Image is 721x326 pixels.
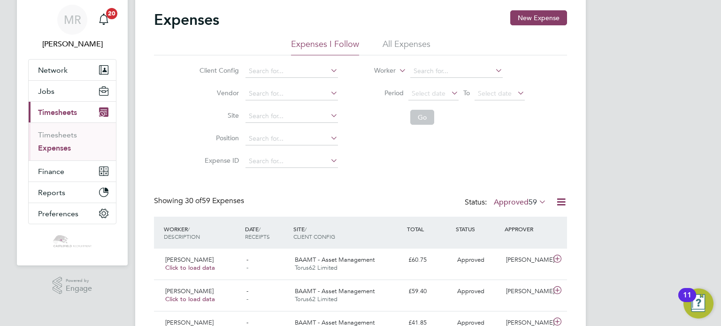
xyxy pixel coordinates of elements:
span: Powered by [66,277,92,285]
div: Showing [154,196,246,206]
div: WORKER [161,220,243,245]
button: Reports [29,182,116,203]
span: Approved [457,287,484,295]
div: Timesheets [29,122,116,160]
span: Select date [412,89,445,98]
div: STATUS [453,220,502,237]
span: - [246,256,248,264]
span: BAAMT - Asset Management [295,287,375,295]
span: 59 [529,197,537,207]
span: RECEIPTS [245,233,270,240]
span: [PERSON_NAME] [165,287,214,295]
input: Search for... [245,155,338,168]
span: Preferences [38,209,78,218]
input: Search for... [245,65,338,78]
img: castlefieldrecruitment-logo-retina.png [52,234,92,249]
span: Torus62 Limited [295,264,337,272]
button: New Expense [510,10,567,25]
span: Click to load data [165,264,215,272]
div: SITE [291,220,405,245]
h2: Expenses [154,10,219,29]
span: 20 [106,8,117,19]
button: Timesheets [29,102,116,122]
li: All Expenses [383,38,430,55]
span: 59 Expenses [185,196,244,205]
a: Expenses [38,144,71,152]
label: Site [197,111,239,120]
span: Approved [457,256,484,264]
a: 20 [94,5,113,35]
button: Network [29,60,116,80]
div: APPROVER [502,220,551,237]
a: Go to home page [28,234,116,249]
label: Expense ID [197,156,239,165]
span: - [246,287,248,295]
span: / [305,225,307,233]
span: Jobs [38,87,54,96]
span: Torus62 Limited [295,295,337,303]
input: Search for... [245,87,338,100]
input: Search for... [245,132,338,145]
span: Click to load data [165,295,215,303]
label: Client Config [197,66,239,75]
li: Expenses I Follow [291,38,359,55]
label: Approved [494,197,546,207]
button: Jobs [29,81,116,101]
a: Powered byEngage [53,277,92,295]
label: Period [361,89,404,97]
span: To [460,87,473,99]
span: CLIENT CONFIG [293,233,335,240]
div: Status: [465,196,548,209]
a: MR[PERSON_NAME] [28,5,116,50]
button: Open Resource Center, 11 new notifications [683,288,713,318]
span: Select date [478,89,512,98]
div: [PERSON_NAME] [502,284,551,299]
label: Vendor [197,89,239,97]
div: £59.40 [405,284,453,299]
span: Network [38,66,68,75]
a: Timesheets [38,130,77,139]
button: Go [410,110,434,125]
div: [PERSON_NAME] [502,252,551,268]
span: Reports [38,188,65,197]
div: DATE [243,220,291,245]
button: Preferences [29,203,116,224]
div: 11 [683,295,691,307]
span: / [259,225,261,233]
span: BAAMT - Asset Management [295,256,375,264]
span: - [246,264,248,272]
label: Position [197,134,239,142]
span: / [188,225,190,233]
label: Worker [353,66,396,76]
input: Search for... [245,110,338,123]
span: Timesheets [38,108,77,117]
span: MR [64,14,81,26]
span: [PERSON_NAME] [165,256,214,264]
div: TOTAL [405,220,453,237]
span: DESCRIPTION [164,233,200,240]
div: £60.75 [405,252,453,268]
button: Finance [29,161,116,182]
span: - [246,295,248,303]
span: Engage [66,285,92,293]
span: Mason Roberts [28,38,116,50]
input: Search for... [410,65,503,78]
span: 30 of [185,196,202,205]
span: Finance [38,167,64,176]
